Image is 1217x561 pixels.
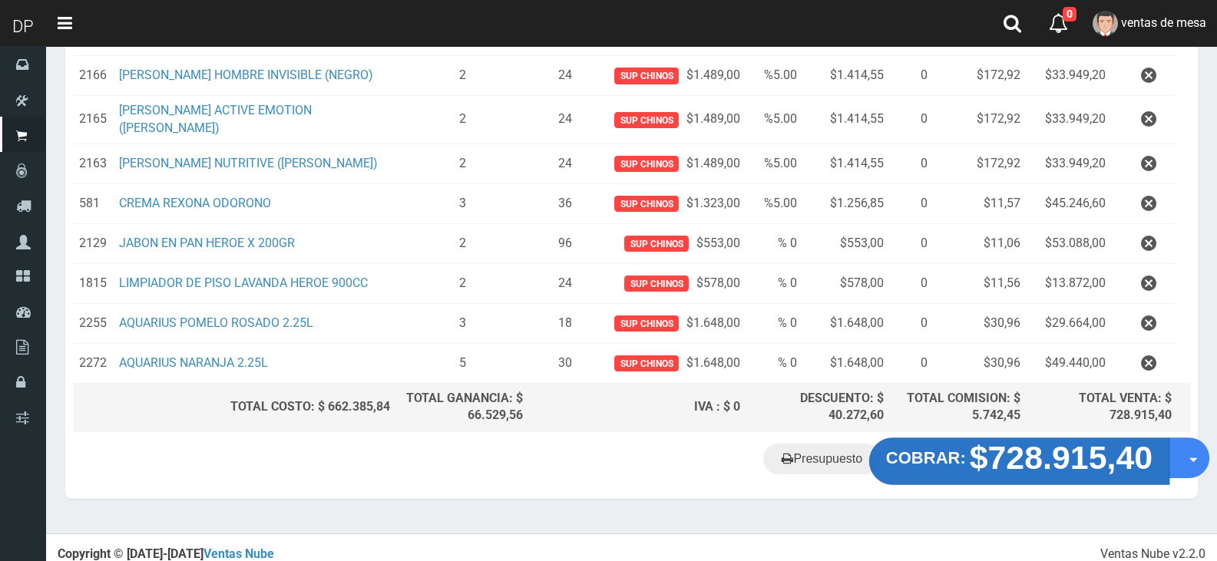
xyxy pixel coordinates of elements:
strong: $728.915,40 [970,440,1153,476]
td: $33.949,20 [1027,55,1112,95]
td: $172,92 [934,144,1027,183]
td: 2166 [73,55,113,95]
strong: Copyright © [DATE]-[DATE] [58,546,274,561]
a: CREMA REXONA ODORONO [119,196,271,210]
td: $1.323,00 [600,183,746,223]
td: 24 [529,263,600,303]
td: %5.00 [746,55,803,95]
td: 0 [890,303,933,343]
td: 3 [396,183,530,223]
a: [PERSON_NAME] HOMBRE INVISIBLE (NEGRO) [119,68,373,82]
td: $1.648,00 [600,343,746,383]
a: [PERSON_NAME] ACTIVE EMOTION ([PERSON_NAME]) [119,103,312,135]
td: $1.648,00 [803,303,890,343]
td: $53.088,00 [1027,223,1112,263]
td: $30,96 [934,303,1027,343]
span: Sup chinos [614,68,678,84]
span: Sup chinos [624,276,688,292]
span: Sup chinos [614,196,678,212]
td: $1.414,55 [803,95,890,144]
td: 0 [890,343,933,383]
td: $553,00 [803,223,890,263]
td: 2 [396,223,530,263]
td: $578,00 [803,263,890,303]
span: Sup chinos [614,112,678,128]
div: IVA : $ 0 [535,398,739,416]
td: $33.949,20 [1027,144,1112,183]
span: Sup chinos [614,315,678,332]
td: 581 [73,183,113,223]
div: TOTAL VENTA: $ 728.915,40 [1033,390,1172,425]
td: 2165 [73,95,113,144]
a: AQUARIUS NARANJA 2.25L [119,355,268,370]
td: $1.648,00 [803,343,890,383]
td: $30,96 [934,343,1027,383]
td: $1.414,55 [803,144,890,183]
td: 0 [890,263,933,303]
td: $578,00 [600,263,746,303]
td: $553,00 [600,223,746,263]
td: $1.648,00 [600,303,746,343]
td: 5 [396,343,530,383]
button: COBRAR: $728.915,40 [869,437,1169,485]
td: 1815 [73,263,113,303]
strong: COBRAR: [886,449,966,467]
a: LIMPIADOR DE PISO LAVANDA HEROE 900CC [119,276,368,290]
td: 18 [529,303,600,343]
a: Ventas Nube [203,546,274,561]
td: 2255 [73,303,113,343]
td: 96 [529,223,600,263]
td: $11,57 [934,183,1027,223]
span: 0 [1063,7,1076,21]
td: $1.489,00 [600,144,746,183]
td: $172,92 [934,55,1027,95]
td: % 0 [746,223,803,263]
a: JABON EN PAN HEROE X 200GR [119,236,295,250]
td: 0 [890,183,933,223]
td: $11,56 [934,263,1027,303]
a: [PERSON_NAME] NUTRITIVE ([PERSON_NAME]) [119,156,378,170]
img: User Image [1093,11,1118,36]
div: TOTAL COSTO: $ 662.385,84 [79,398,390,416]
td: $1.489,00 [600,55,746,95]
td: $1.414,55 [803,55,890,95]
td: 0 [890,144,933,183]
td: 0 [890,95,933,144]
td: $33.949,20 [1027,95,1112,144]
td: 36 [529,183,600,223]
td: 24 [529,95,600,144]
td: %5.00 [746,183,803,223]
td: $29.664,00 [1027,303,1112,343]
td: % 0 [746,343,803,383]
td: 2 [396,55,530,95]
a: AQUARIUS POMELO ROSADO 2.25L [119,315,313,330]
td: 2 [396,95,530,144]
div: TOTAL COMISION: $ 5.742,45 [896,390,1020,425]
td: 2129 [73,223,113,263]
td: %5.00 [746,95,803,144]
td: 24 [529,55,600,95]
div: DESCUENTO: $ 40.272,60 [752,390,885,425]
td: 0 [890,55,933,95]
a: Presupuesto [763,444,881,474]
span: Sup chinos [624,236,688,252]
td: 24 [529,144,600,183]
td: 2163 [73,144,113,183]
td: % 0 [746,303,803,343]
td: $1.489,00 [600,95,746,144]
span: Sup chinos [614,355,678,371]
td: 30 [529,343,600,383]
td: 3 [396,303,530,343]
td: $11,06 [934,223,1027,263]
td: 2272 [73,343,113,383]
td: $49.440,00 [1027,343,1112,383]
td: $172,92 [934,95,1027,144]
td: 2 [396,263,530,303]
div: TOTAL GANANCIA: $ 66.529,56 [402,390,524,425]
td: $13.872,00 [1027,263,1112,303]
td: 2 [396,144,530,183]
span: Sup chinos [614,156,678,172]
td: $1.256,85 [803,183,890,223]
td: %5.00 [746,144,803,183]
span: ventas de mesa [1121,15,1206,30]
